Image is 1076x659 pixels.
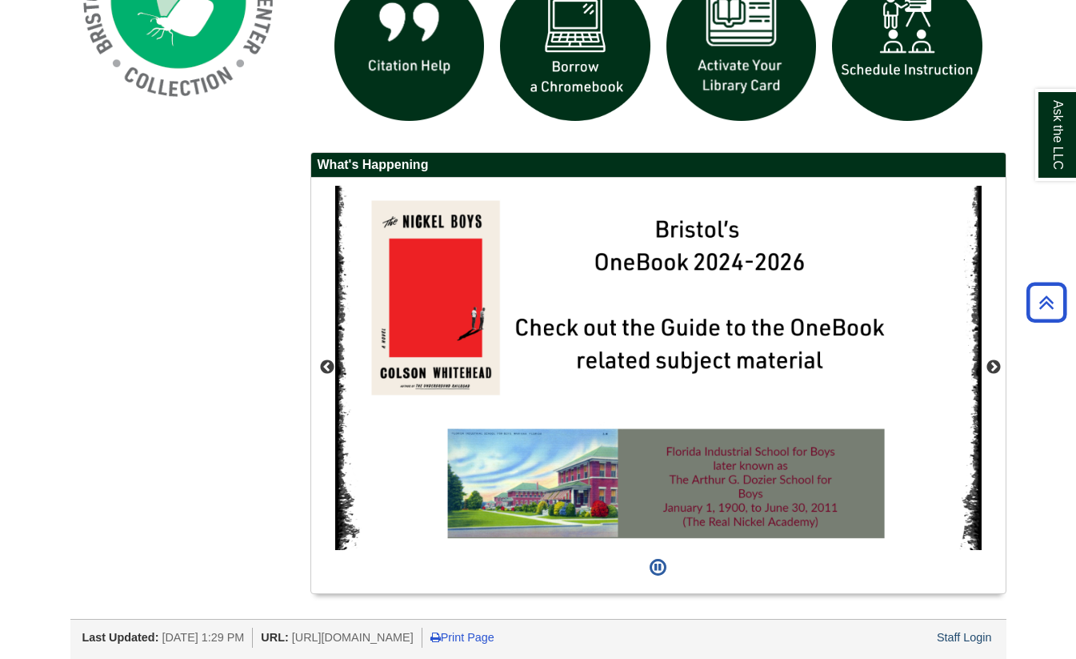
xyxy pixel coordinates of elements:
button: Previous [319,360,335,376]
h2: What's Happening [311,153,1006,178]
img: The Nickel Boys OneBook [335,186,982,550]
span: [URL][DOMAIN_NAME] [292,631,414,644]
span: Last Updated: [82,631,159,644]
span: URL: [261,631,288,644]
div: This box contains rotating images [335,186,982,550]
a: Print Page [430,631,494,644]
button: Next [986,360,1002,376]
span: [DATE] 1:29 PM [162,631,244,644]
a: Back to Top [1021,291,1072,313]
button: Pause [645,550,671,585]
i: Print Page [430,632,441,643]
a: Staff Login [937,631,992,644]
